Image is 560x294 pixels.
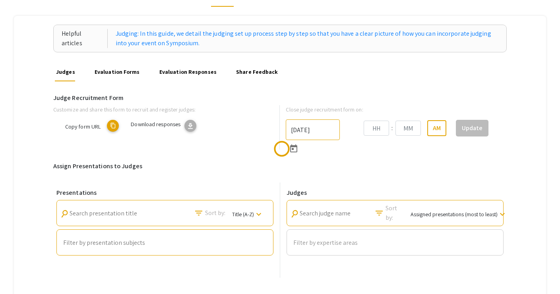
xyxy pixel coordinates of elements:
span: Download responses [131,120,180,128]
h6: Judge Recruitment Form [53,94,507,102]
span: Sort by: [386,204,405,223]
mat-chip-list: Auto complete [293,238,497,248]
mat-chip-list: Auto complete [63,238,267,248]
a: Evaluation Forms [93,62,141,81]
input: Minutes [395,121,421,136]
button: Update [456,120,488,136]
div: Helpful articles [62,29,108,48]
label: Close judge recruitment form on: [286,105,363,114]
mat-icon: Search [194,208,203,218]
input: Hours [364,121,389,136]
mat-icon: Search [289,208,300,219]
button: Open calendar [286,140,302,156]
span: Sort by: [205,208,226,218]
span: download [186,122,194,130]
button: Assigned presentations (most to least) [404,206,506,221]
a: Share Feedback [235,62,279,81]
a: Judging: In this guide, we detail the judging set up process step by step so that you have a clea... [116,29,499,48]
div: : [389,123,395,133]
mat-icon: copy URL [107,120,119,132]
a: Judges [55,62,77,81]
p: Customize and share this form to recruit and register judges: [53,105,267,114]
h6: Judges [287,189,504,196]
a: Evaluation Responses [158,62,218,81]
button: download [184,120,196,132]
iframe: Chat [6,258,34,288]
span: Copy form URL [65,123,101,130]
h6: Assign Presentations to Judges [53,162,507,170]
h6: Presentations [56,189,273,196]
mat-icon: Search [59,208,70,219]
mat-icon: keyboard_arrow_down [498,209,507,219]
span: Title (A-Z) [232,211,254,218]
mat-icon: Search [374,208,384,218]
span: Assigned presentations (most to least) [411,211,498,218]
button: Title (A-Z) [226,206,270,221]
button: AM [427,120,446,136]
mat-icon: keyboard_arrow_down [254,209,264,219]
